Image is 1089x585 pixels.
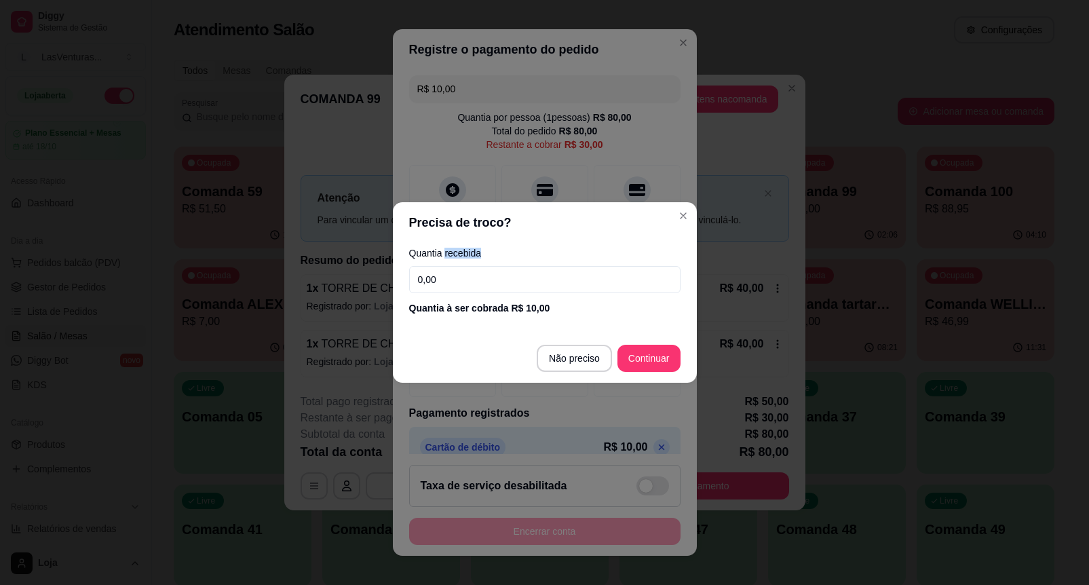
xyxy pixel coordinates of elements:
button: Não preciso [537,345,612,372]
label: Quantia recebida [409,248,681,258]
div: Quantia à ser cobrada R$ 10,00 [409,301,681,315]
button: Continuar [617,345,681,372]
button: Close [672,205,694,227]
header: Precisa de troco? [393,202,697,243]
